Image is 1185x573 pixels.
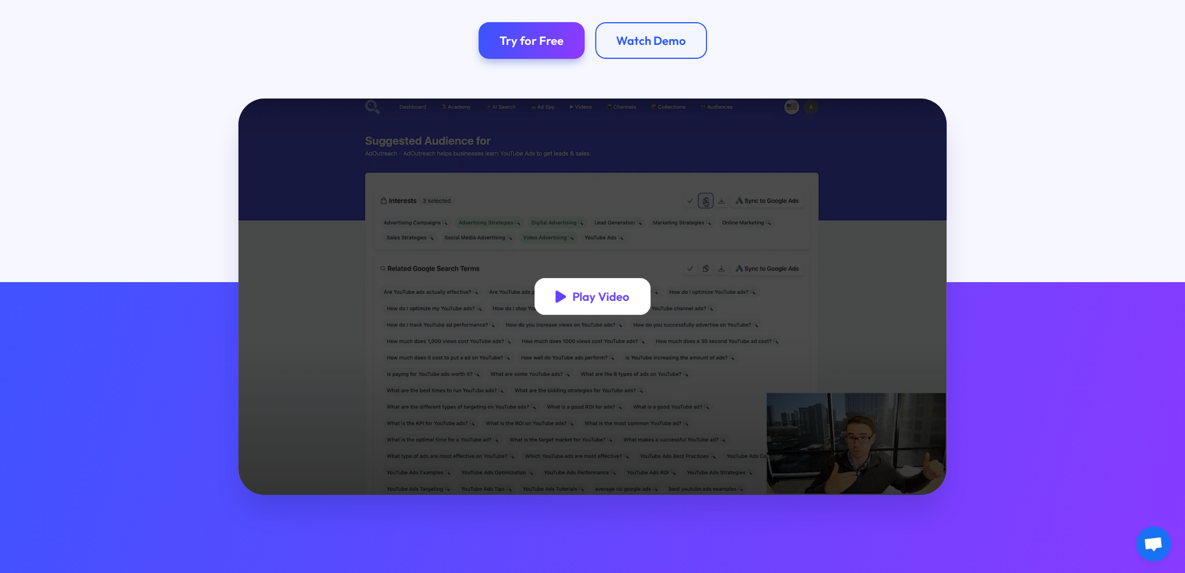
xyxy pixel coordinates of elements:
a: open lightbox [238,99,947,495]
div: Watch Demo [616,33,686,48]
a: Open chat [1136,526,1171,561]
div: Try for Free [500,33,564,48]
div: Play Video [572,289,630,304]
a: Try for Free [479,22,585,59]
